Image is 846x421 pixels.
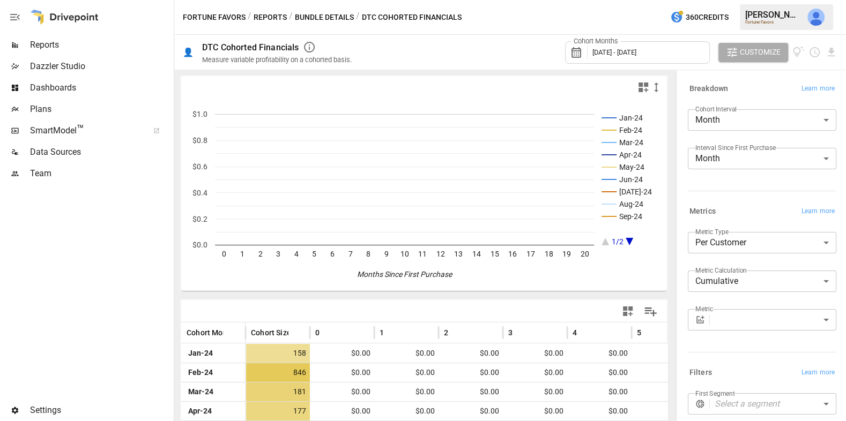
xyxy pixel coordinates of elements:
button: Manage Columns [639,299,663,324]
span: Reports [30,39,172,51]
text: Jan-24 [619,114,643,122]
button: Schedule report [808,46,821,58]
div: / [356,11,360,24]
div: [PERSON_NAME] [745,10,801,20]
span: 846 [251,363,308,382]
span: $0.00 [637,363,694,382]
button: 360Credits [666,7,733,27]
text: 4 [294,250,299,258]
text: 16 [508,250,517,258]
text: $0.4 [192,189,207,197]
span: $0.00 [508,363,565,382]
button: Julie Wilton [801,2,831,32]
text: 15 [491,250,499,258]
span: $0.00 [573,363,629,382]
div: Julie Wilton [807,9,825,26]
span: [DATE] - [DATE] [592,48,636,56]
button: Sort [514,325,529,340]
div: Per Customer [688,232,836,253]
h6: Metrics [689,206,716,217]
span: 1 [380,327,384,338]
text: 2 [258,250,263,258]
text: Jun-24 [619,175,643,184]
span: $0.00 [444,363,501,382]
span: $0.00 [637,382,694,401]
text: 14 [472,250,481,258]
div: DTC Cohorted Financials [202,42,299,52]
h6: Breakdown [689,83,728,95]
text: Aug-24 [619,200,643,208]
span: 5 [637,327,641,338]
span: $0.00 [315,363,372,382]
button: Sort [578,325,593,340]
text: 13 [454,250,463,258]
label: Metric Calculation [695,266,747,275]
span: $0.00 [508,382,565,401]
span: $0.00 [508,402,565,420]
div: 👤 [183,47,194,57]
span: 0 [315,327,320,338]
button: Download report [825,46,837,58]
text: Apr-24 [619,151,642,159]
text: $1.0 [192,110,207,118]
div: Fortune Favors [745,20,801,25]
span: Apr-24 [187,402,240,420]
span: $0.00 [315,402,372,420]
button: Sort [290,325,305,340]
span: Customize [740,46,781,59]
button: Sort [385,325,400,340]
span: 3 [508,327,513,338]
span: 158 [251,344,308,363]
button: View documentation [792,43,805,62]
span: $0.00 [573,344,629,363]
span: Settings [30,404,172,417]
text: 1 [240,250,244,258]
label: Cohort Interval [695,104,737,114]
span: ™ [77,123,84,136]
text: 9 [384,250,389,258]
span: Cohort Size [251,327,291,338]
text: 1/2 [612,237,624,246]
svg: A chart. [181,98,667,291]
text: 6 [330,250,335,258]
text: 3 [276,250,280,258]
span: $0.00 [380,382,436,401]
text: 0 [222,250,226,258]
span: $0.00 [444,402,501,420]
text: $0.0 [192,240,207,249]
label: Metric [695,304,713,313]
text: Months Since First Purchase [357,270,453,279]
div: Month [688,148,836,169]
span: $0.00 [380,402,436,420]
span: $0.00 [637,402,694,420]
span: Learn more [802,206,835,217]
em: Select a segment [715,399,780,409]
label: First Segment [695,389,735,398]
span: Team [30,167,172,180]
span: Feb-24 [187,363,240,382]
button: Fortune Favors [183,11,246,24]
text: 19 [562,250,571,258]
span: Mar-24 [187,382,240,401]
div: / [248,11,251,24]
span: $0.00 [380,344,436,363]
div: Cumulative [688,270,836,292]
button: Bundle Details [295,11,354,24]
span: Plans [30,103,172,116]
button: Sort [225,325,240,340]
text: 20 [581,250,589,258]
h6: Filters [689,367,712,379]
text: [DATE]-24 [619,187,652,196]
div: Month [688,109,836,131]
span: $0.00 [508,344,565,363]
span: 181 [251,382,308,401]
span: 4 [573,327,577,338]
span: $0.00 [444,344,501,363]
span: 360 Credits [686,11,729,24]
span: SmartModel [30,124,142,137]
text: $0.2 [192,215,207,223]
button: Sort [449,325,464,340]
text: 7 [348,250,353,258]
div: Measure variable profitability on a cohorted basis. [202,56,352,64]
